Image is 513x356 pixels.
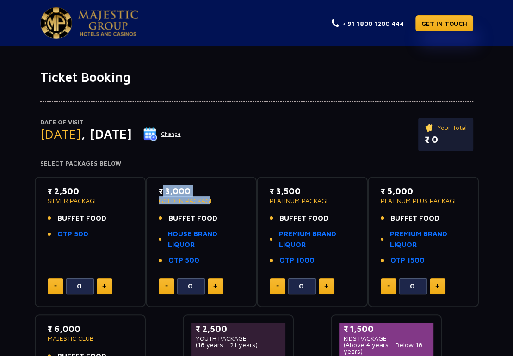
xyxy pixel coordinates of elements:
[196,323,281,335] p: ₹ 2,500
[390,213,439,224] span: BUFFET FOOD
[270,197,355,204] p: PLATINUM PACKAGE
[324,284,328,288] img: plus
[159,185,244,197] p: ₹ 3,000
[168,255,199,266] a: OTP 500
[168,213,217,224] span: BUFFET FOOD
[102,284,106,288] img: plus
[332,18,404,28] a: + 91 1800 1200 444
[390,229,466,250] a: PREMIUM BRAND LIQUOR
[344,342,429,355] p: (Above 4 years - Below 18 years)
[54,285,57,287] img: minus
[40,7,72,39] img: Majestic Pride
[415,15,473,31] a: GET IN TOUCH
[57,229,88,239] a: OTP 500
[40,160,473,167] h4: Select Packages Below
[344,335,429,342] p: KIDS PACKAGE
[40,69,473,85] h1: Ticket Booking
[159,197,244,204] p: GOLDEN PACKAGE
[78,10,138,36] img: Majestic Pride
[344,323,429,335] p: ₹ 1,500
[143,127,181,141] button: Change
[387,285,390,287] img: minus
[168,229,243,250] a: HOUSE BRAND LIQUOR
[40,118,181,127] p: Date of Visit
[48,197,133,204] p: SILVER PACKAGE
[279,213,328,224] span: BUFFET FOOD
[40,126,81,141] span: [DATE]
[57,213,106,224] span: BUFFET FOOD
[425,123,467,133] p: Your Total
[196,342,281,348] p: (18 years - 21 years)
[279,255,315,266] a: OTP 1000
[165,285,168,287] img: minus
[196,335,281,342] p: YOUTH PACKAGE
[381,185,466,197] p: ₹ 5,000
[381,197,466,204] p: PLATINUM PLUS PACKAGE
[390,255,425,266] a: OTP 1500
[48,335,133,342] p: MAJESTIC CLUB
[435,284,439,288] img: plus
[279,229,355,250] a: PREMIUM BRAND LIQUOR
[425,133,467,147] p: ₹ 0
[81,126,132,141] span: , [DATE]
[270,185,355,197] p: ₹ 3,500
[276,285,279,287] img: minus
[48,323,133,335] p: ₹ 6,000
[48,185,133,197] p: ₹ 2,500
[425,123,434,133] img: ticket
[213,284,217,288] img: plus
